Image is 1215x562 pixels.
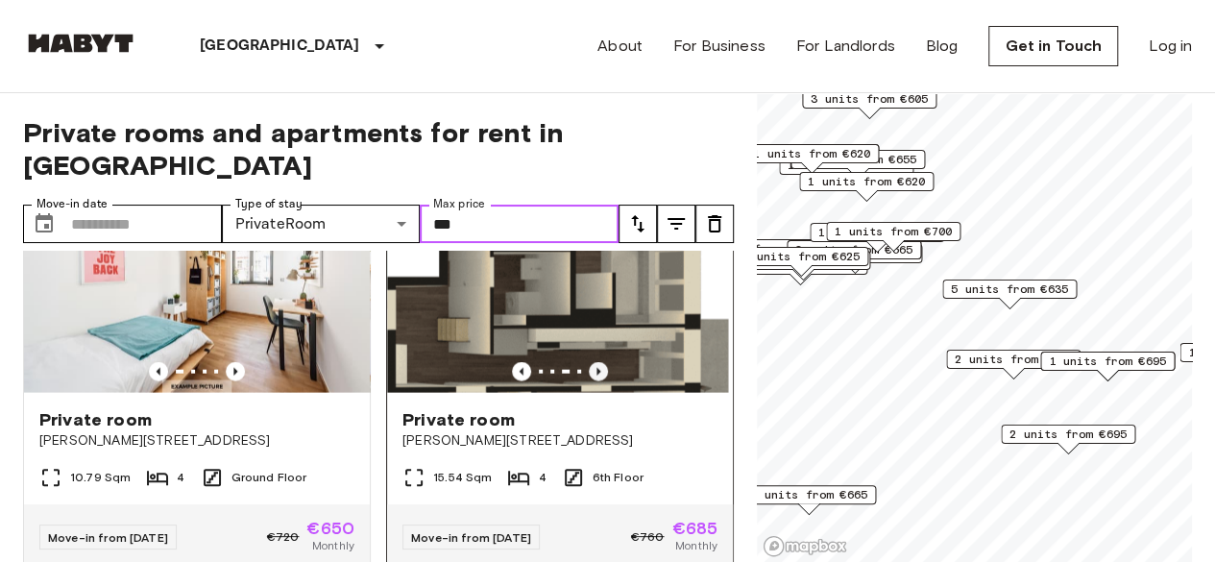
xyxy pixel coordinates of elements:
span: 1 units from €655 [799,151,916,168]
img: Habyt [23,34,138,53]
span: 1 units from €700 [835,223,952,240]
div: Map marker [1001,425,1135,454]
span: 5 units from €635 [951,281,1068,298]
label: Move-in date [36,196,108,212]
img: Marketing picture of unit DE-01-09-022-01Q [24,162,370,393]
div: Map marker [690,239,824,269]
p: [GEOGRAPHIC_DATA] [200,35,360,58]
span: [PERSON_NAME][STREET_ADDRESS] [39,431,354,451]
span: 3 units from €605 [811,90,928,108]
span: €760 [631,528,665,546]
span: €650 [306,520,354,537]
span: 15.54 Sqm [433,469,492,486]
a: For Landlords [796,35,895,58]
span: 2 units from €695 [1009,426,1127,443]
span: 1 units from €655 [818,224,936,241]
div: Map marker [741,485,876,515]
div: Map marker [810,223,944,253]
span: Private room [402,408,515,431]
div: Map marker [1040,352,1175,381]
button: Previous image [149,362,168,381]
button: Previous image [226,362,245,381]
span: 1 units from €665 [750,486,867,503]
div: Map marker [946,350,1081,379]
span: 1 units from €695 [1049,353,1166,370]
label: Max price [433,196,485,212]
div: Map marker [744,144,879,174]
span: 2 units from €650 [955,351,1072,368]
span: Move-in from [DATE] [48,530,168,545]
span: [PERSON_NAME][STREET_ADDRESS] [402,431,717,451]
a: For Business [673,35,765,58]
button: Previous image [512,362,531,381]
span: 1 units from €620 [808,173,925,190]
span: 4 [177,469,184,486]
div: Map marker [826,222,960,252]
span: Monthly [675,537,717,554]
span: 2 units from €665 [795,241,912,258]
label: Type of stay [235,196,303,212]
button: Previous image [589,362,608,381]
div: Map marker [942,280,1077,309]
span: 8 units from €655 [698,240,815,257]
span: 6th Floor [593,469,644,486]
div: PrivateRoom [222,205,421,243]
span: €720 [267,528,300,546]
a: Mapbox logo [763,535,847,557]
a: Log in [1149,35,1192,58]
span: €685 [671,520,717,537]
a: About [597,35,643,58]
span: Monthly [312,537,354,554]
span: 4 [538,469,546,486]
span: 1 units from €620 [753,145,870,162]
span: Private rooms and apartments for rent in [GEOGRAPHIC_DATA] [23,116,734,182]
span: Private room [39,408,152,431]
img: Marketing picture of unit DE-01-09-020-02Q [387,162,733,393]
div: Map marker [802,89,936,119]
button: Choose date [25,205,63,243]
span: Ground Floor [231,469,307,486]
button: tune [695,205,734,243]
div: Map marker [799,172,934,202]
a: Get in Touch [988,26,1118,66]
button: tune [657,205,695,243]
div: Map marker [787,240,921,270]
a: Blog [926,35,959,58]
span: 10.79 Sqm [70,469,131,486]
div: Map marker [734,247,868,277]
span: 2 units from €625 [742,248,860,265]
span: Move-in from [DATE] [411,530,531,545]
button: tune [619,205,657,243]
